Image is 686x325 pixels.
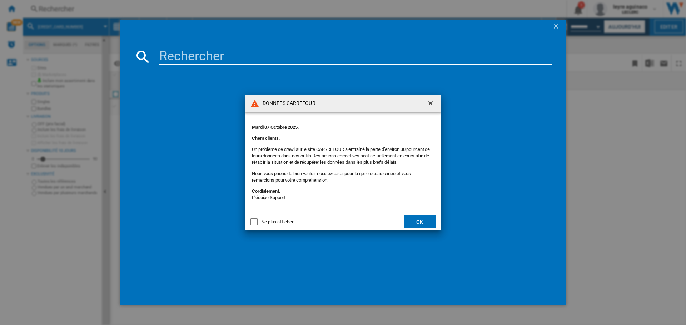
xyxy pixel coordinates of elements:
[250,219,293,225] md-checkbox: Ne plus afficher
[252,136,280,141] strong: Chers clients,
[261,219,293,225] div: Ne plus afficher
[404,215,436,228] button: OK
[245,95,441,231] md-dialog: DONNEES CARREFOUR ...
[427,100,436,108] ng-md-icon: getI18NText('BUTTONS.CLOSE_DIALOG')
[252,125,299,130] strong: Mardi 07 Octobre 2025,
[252,146,434,166] p: Un problème de crawl sur le site CARRREFOUR a entraîné la perte d’environ 30 pourcent de leurs do...
[259,100,315,107] h4: DONNEES CARREFOUR
[252,188,434,201] p: L’équipe Support
[424,96,438,111] button: getI18NText('BUTTONS.CLOSE_DIALOG')
[252,171,434,183] p: Nous vous prions de bien vouloir nous excuser pour la gêne occasionnée et vous remercions pour vo...
[252,188,280,194] strong: Cordialement,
